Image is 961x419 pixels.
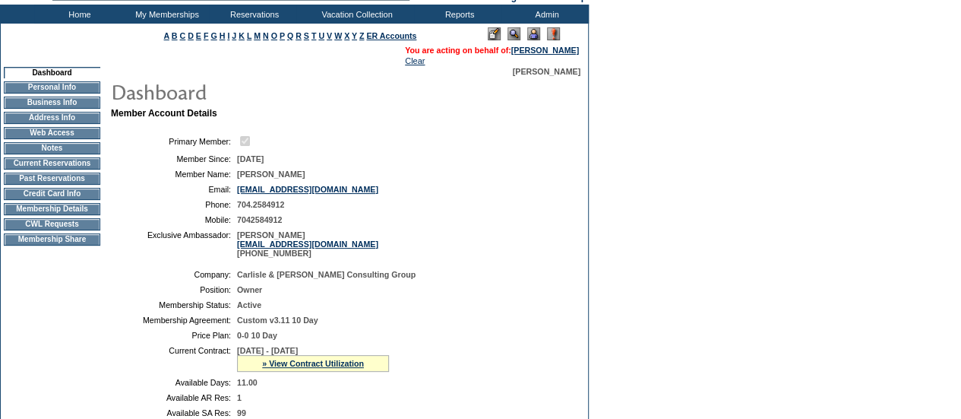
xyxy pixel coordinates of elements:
a: U [318,31,324,40]
a: G [210,31,217,40]
td: Reservations [209,5,296,24]
td: Position: [117,285,231,294]
span: 99 [237,408,246,417]
a: N [263,31,269,40]
td: Available Days: [117,378,231,387]
img: pgTtlDashboard.gif [110,76,414,106]
a: D [188,31,194,40]
span: Custom v3.11 10 Day [237,316,318,325]
td: Company: [117,270,231,279]
a: W [334,31,342,40]
td: Membership Status: [117,300,231,309]
td: Admin [501,5,589,24]
td: Past Reservations [4,173,100,185]
td: Member Name: [117,170,231,179]
img: View Mode [507,27,520,40]
span: 704.2584912 [237,200,284,209]
a: J [232,31,236,40]
td: Dashboard [4,67,100,78]
span: 1 [237,393,242,402]
td: Price Plan: [117,331,231,340]
a: I [227,31,229,40]
b: Member Account Details [111,108,217,119]
td: Notes [4,142,100,154]
span: 11.00 [237,378,258,387]
td: Membership Share [4,233,100,246]
a: T [311,31,317,40]
td: Primary Member: [117,134,231,148]
td: Current Contract: [117,346,231,372]
td: Vacation Collection [296,5,414,24]
a: » View Contract Utilization [262,359,364,368]
td: Credit Card Info [4,188,100,200]
span: 7042584912 [237,215,282,224]
a: Y [352,31,357,40]
a: E [196,31,201,40]
a: [EMAIL_ADDRESS][DOMAIN_NAME] [237,185,378,194]
span: [DATE] - [DATE] [237,346,298,355]
td: Available AR Res: [117,393,231,402]
a: Clear [405,56,425,65]
span: Carlisle & [PERSON_NAME] Consulting Group [237,270,416,279]
a: X [344,31,349,40]
td: Mobile: [117,215,231,224]
a: M [254,31,261,40]
td: Web Access [4,127,100,139]
td: Exclusive Ambassador: [117,230,231,258]
td: Reports [414,5,501,24]
a: [PERSON_NAME] [511,46,579,55]
a: R [296,31,302,40]
a: Z [359,31,365,40]
span: [PERSON_NAME] [237,170,305,179]
a: Q [287,31,293,40]
img: Impersonate [527,27,540,40]
td: Member Since: [117,154,231,163]
a: B [172,31,178,40]
span: [PERSON_NAME] [PHONE_NUMBER] [237,230,378,258]
img: Edit Mode [488,27,501,40]
a: L [247,31,251,40]
td: Membership Details [4,203,100,215]
a: ER Accounts [366,31,416,40]
a: K [239,31,245,40]
td: Available SA Res: [117,408,231,417]
td: Current Reservations [4,157,100,170]
span: You are acting on behalf of: [405,46,579,55]
a: [EMAIL_ADDRESS][DOMAIN_NAME] [237,240,378,249]
a: H [220,31,226,40]
span: 0-0 10 Day [237,331,277,340]
span: Active [237,300,261,309]
td: Membership Agreement: [117,316,231,325]
span: Owner [237,285,262,294]
td: Business Info [4,97,100,109]
a: O [271,31,277,40]
td: Personal Info [4,81,100,94]
a: S [304,31,309,40]
td: My Memberships [122,5,209,24]
a: C [179,31,185,40]
span: [DATE] [237,154,264,163]
td: Phone: [117,200,231,209]
a: P [280,31,285,40]
a: V [327,31,332,40]
img: Log Concern/Member Elevation [547,27,560,40]
td: CWL Requests [4,218,100,230]
a: A [164,31,169,40]
td: Email: [117,185,231,194]
td: Home [34,5,122,24]
span: [PERSON_NAME] [513,67,580,76]
td: Address Info [4,112,100,124]
a: F [204,31,209,40]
